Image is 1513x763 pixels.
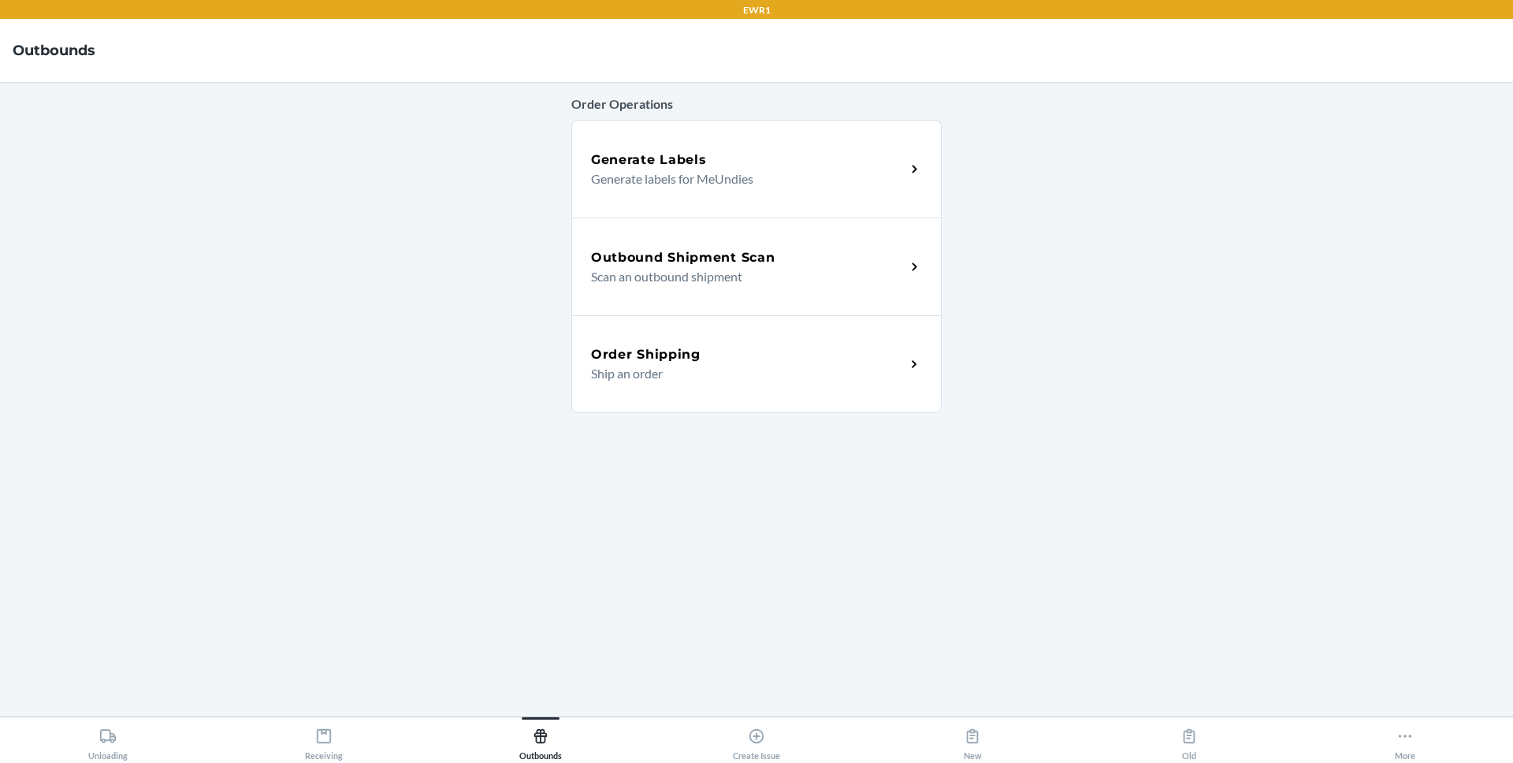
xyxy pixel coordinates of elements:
p: Ship an order [591,364,893,383]
h4: Outbounds [13,40,95,61]
a: Generate LabelsGenerate labels for MeUndies [571,120,942,218]
p: Generate labels for MeUndies [591,169,893,188]
button: More [1297,717,1513,761]
p: Scan an outbound shipment [591,267,893,286]
p: Order Operations [571,95,942,114]
div: Outbounds [519,721,562,761]
h5: Generate Labels [591,151,707,169]
div: Unloading [88,721,128,761]
div: Old [1180,721,1198,761]
button: Create Issue [649,717,864,761]
div: More [1395,721,1415,761]
div: New [964,721,982,761]
button: Receiving [216,717,432,761]
div: Receiving [305,721,343,761]
button: Outbounds [433,717,649,761]
a: Order ShippingShip an order [571,315,942,413]
a: Outbound Shipment ScanScan an outbound shipment [571,218,942,315]
h5: Order Shipping [591,345,701,364]
p: EWR1 [743,3,771,17]
button: New [864,717,1080,761]
button: Old [1080,717,1296,761]
h5: Outbound Shipment Scan [591,248,775,267]
div: Create Issue [733,721,780,761]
